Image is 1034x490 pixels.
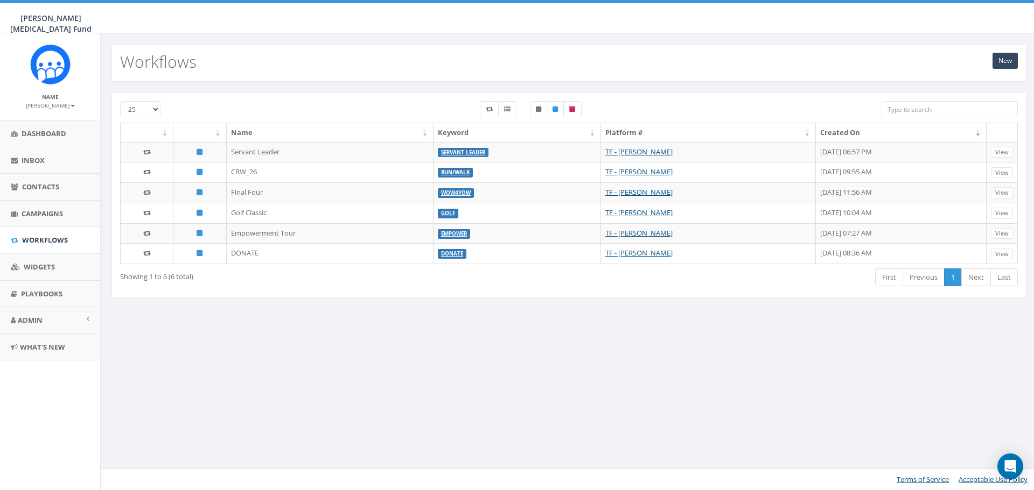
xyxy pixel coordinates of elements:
td: [DATE] 11:56 AM [816,182,987,203]
a: TF - [PERSON_NAME] [605,208,673,217]
td: Empowerment Tour [227,223,434,244]
span: [PERSON_NAME] [MEDICAL_DATA] Fund [10,13,92,34]
span: Widgets [24,262,55,272]
i: Published [197,250,202,257]
a: DONATE [441,250,463,257]
a: Last [990,268,1018,286]
input: Type to search [882,101,1018,117]
span: Admin [18,315,43,325]
a: Wow4Yow [441,189,471,196]
label: Workflow [480,101,499,117]
h2: Workflows [120,53,197,70]
a: [PERSON_NAME] [26,100,75,110]
a: 1 [944,268,962,286]
th: : activate to sort column ascending [173,123,226,142]
a: Terms of Service [897,474,949,484]
span: Inbox [22,155,45,165]
a: Servant Leader [441,149,485,156]
td: [DATE] 09:55 AM [816,162,987,182]
span: Campaigns [22,209,63,218]
td: Golf Classic [227,203,434,223]
a: View [991,167,1013,179]
a: Previous [903,268,945,286]
label: Archived [563,101,582,117]
a: View [991,248,1013,260]
span: Dashboard [22,129,66,138]
a: Golf [441,210,455,217]
a: TF - [PERSON_NAME] [605,147,673,157]
a: New [993,53,1018,69]
td: [DATE] 10:04 AM [816,203,987,223]
i: Published [197,209,202,216]
a: View [991,228,1013,239]
label: Unpublished [530,101,547,117]
a: TF - [PERSON_NAME] [605,228,673,238]
i: Published [197,148,202,155]
td: CRW_26 [227,162,434,182]
td: [DATE] 07:27 AM [816,223,987,244]
td: [DATE] 08:36 AM [816,243,987,264]
td: DONATE [227,243,434,264]
span: What's New [20,342,65,352]
th: Keyword: activate to sort column ascending [434,123,601,142]
span: Playbooks [21,289,62,299]
i: Published [197,168,202,175]
th: Name: activate to sort column ascending [227,123,434,142]
a: Acceptable Use Policy [959,474,1028,484]
small: [PERSON_NAME] [26,102,75,109]
a: RUN/WALK [441,169,470,176]
a: View [991,187,1013,198]
a: Next [961,268,991,286]
div: Open Intercom Messenger [997,453,1023,479]
small: Name [42,93,59,101]
th: Platform #: activate to sort column ascending [601,123,816,142]
label: Menu [498,101,516,117]
th: Created On: activate to sort column ascending [816,123,987,142]
a: View [991,208,1013,219]
a: View [991,147,1013,158]
span: Contacts [22,182,59,191]
div: Showing 1 to 6 (6 total) [120,267,485,282]
a: TF - [PERSON_NAME] [605,248,673,258]
a: TF - [PERSON_NAME] [605,167,673,176]
i: Published [197,189,202,196]
i: Published [197,230,202,237]
a: First [875,268,903,286]
span: Workflows [22,235,68,245]
img: Rally_Corp_Logo_1.png [30,44,71,84]
td: Final Four [227,182,434,203]
a: EMPOWER [441,230,467,237]
td: [DATE] 06:57 PM [816,142,987,162]
th: : activate to sort column ascending [121,123,173,142]
a: TF - [PERSON_NAME] [605,187,673,197]
label: Published [547,101,564,117]
td: Servant Leader [227,142,434,162]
